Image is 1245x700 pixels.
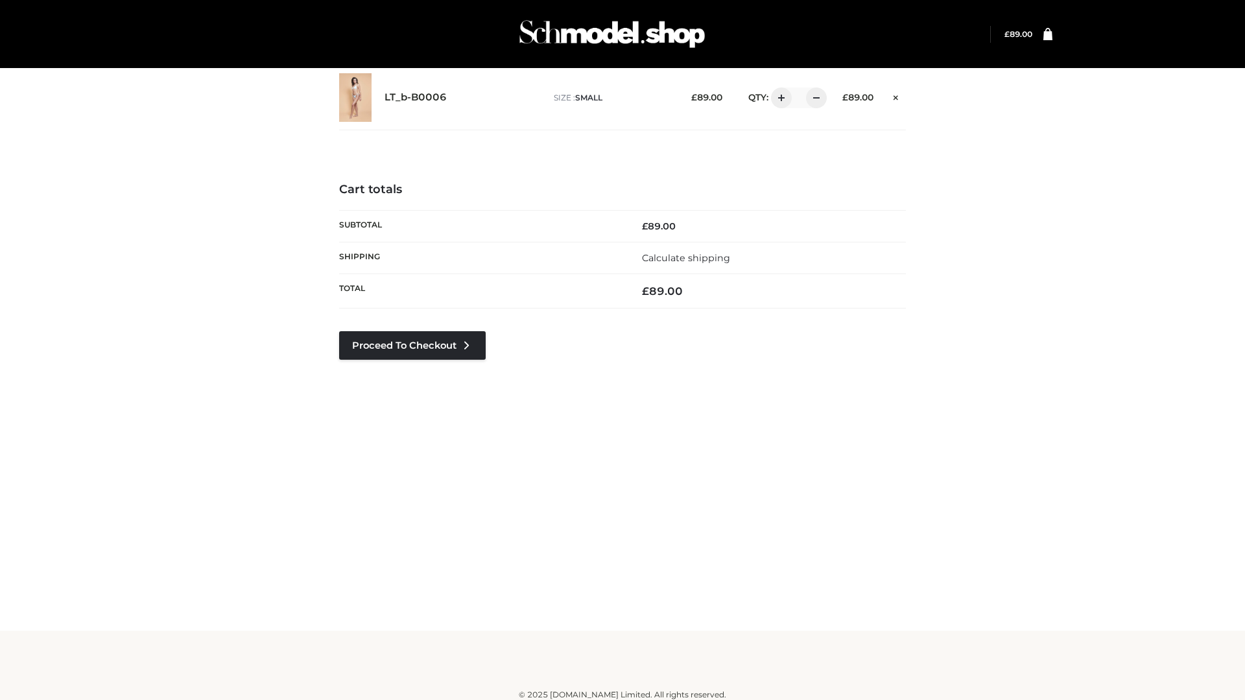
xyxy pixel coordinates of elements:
bdi: 89.00 [642,220,676,232]
a: Proceed to Checkout [339,331,486,360]
img: Schmodel Admin 964 [515,8,709,60]
th: Shipping [339,242,622,274]
a: Calculate shipping [642,252,730,264]
p: size : [554,92,671,104]
span: £ [691,92,697,102]
a: LT_b-B0006 [385,91,447,104]
span: SMALL [575,93,602,102]
div: QTY: [735,87,822,108]
a: Remove this item [886,87,906,104]
bdi: 89.00 [691,92,722,102]
span: £ [642,285,649,297]
bdi: 89.00 [642,285,683,297]
th: Subtotal [339,210,622,242]
span: £ [1004,29,1010,39]
bdi: 89.00 [842,92,873,102]
h4: Cart totals [339,183,906,197]
span: £ [842,92,848,102]
span: £ [642,220,648,232]
a: £89.00 [1004,29,1032,39]
th: Total [339,274,622,309]
bdi: 89.00 [1004,29,1032,39]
